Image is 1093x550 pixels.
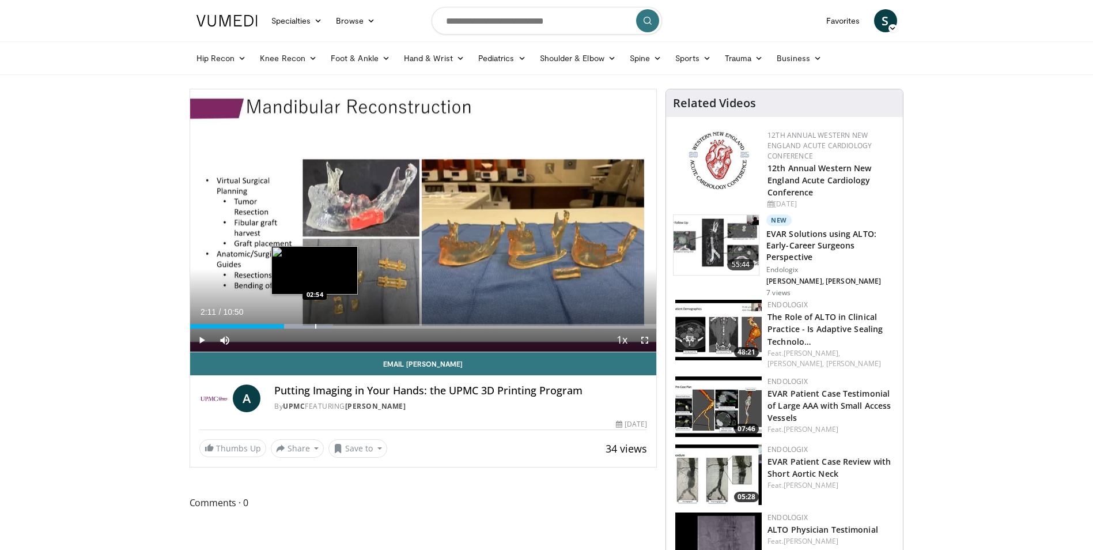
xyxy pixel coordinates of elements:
[675,376,762,437] img: 55408853-eecc-4b22-b1a0-a6065ac82ed8.150x105_q85_crop-smart_upscale.jpg
[767,480,894,491] div: Feat.
[190,329,213,352] button: Play
[767,359,824,368] a: [PERSON_NAME],
[675,300,762,360] a: 48:21
[610,329,633,352] button: Playback Rate
[784,536,838,546] a: [PERSON_NAME]
[675,444,762,505] img: a4137720-399f-4d62-a665-7a4e4ed45293.150x105_q85_crop-smart_upscale.jpg
[734,492,759,502] span: 05:28
[767,424,894,435] div: Feat.
[201,307,216,317] span: 2:11
[329,9,382,32] a: Browse
[766,228,896,263] h3: EVAR Solutions using ALTO: Early-Career Surgeons Perspective
[784,424,838,434] a: [PERSON_NAME]
[767,456,891,479] a: EVAR Patient Case Review with Short Aortic Neck
[767,388,891,423] a: EVAR Patient Case Testimonial of Large AAA with Small Access Vessels
[767,513,808,522] a: Endologix
[674,215,759,275] img: 10d3d5a6-40a9-4e7b-ac4b-ca2629539116.150x105_q85_crop-smart_upscale.jpg
[819,9,867,32] a: Favorites
[767,311,883,346] a: The Role of ALTO in Clinical Practice - Is Adaptive Sealing Technolo…
[324,47,397,70] a: Foot & Ankle
[190,47,254,70] a: Hip Recon
[199,385,229,412] img: UPMC
[767,376,808,386] a: Endologix
[190,352,657,375] a: Email [PERSON_NAME]
[432,7,662,35] input: Search topics, interventions
[196,15,258,27] img: VuMedi Logo
[397,47,471,70] a: Hand & Wrist
[767,199,894,209] div: [DATE]
[328,439,387,458] button: Save to
[767,130,872,161] a: 12th Annual Western New England Acute Cardiology Conference
[190,89,657,352] video-js: Video Player
[770,47,829,70] a: Business
[734,347,759,357] span: 48:21
[223,307,243,317] span: 10:50
[767,300,808,310] a: Endologix
[271,439,324,458] button: Share
[687,130,751,191] img: 0954f259-7907-4053-a817-32a96463ecc8.png.150x105_q85_autocrop_double_scale_upscale_version-0.2.png
[727,259,755,270] span: 55:44
[213,329,236,352] button: Mute
[264,9,330,32] a: Specialties
[190,495,657,510] span: Comments 0
[767,524,878,535] a: ALTO Physician Testimonial
[606,442,647,455] span: 34 views
[767,536,894,547] div: Feat.
[767,348,894,369] div: Feat.
[766,214,792,226] p: New
[616,419,647,430] div: [DATE]
[471,47,533,70] a: Pediatrics
[271,246,358,295] img: image.jpeg
[190,324,657,329] div: Progress Bar
[718,47,770,70] a: Trauma
[668,47,718,70] a: Sports
[767,163,871,198] a: 12th Annual Western New England Acute Cardiology Conference
[734,424,759,434] span: 07:46
[283,401,305,411] a: UPMC
[766,277,896,286] p: [PERSON_NAME], [PERSON_NAME]
[826,359,881,368] a: [PERSON_NAME]
[874,9,897,32] a: S
[675,376,762,437] a: 07:46
[766,288,791,297] p: 7 views
[219,307,221,317] span: /
[233,385,260,412] a: A
[345,401,406,411] a: [PERSON_NAME]
[784,348,840,358] a: [PERSON_NAME],
[533,47,623,70] a: Shoulder & Elbow
[784,480,838,490] a: [PERSON_NAME]
[675,444,762,505] a: 05:28
[274,385,647,397] h4: Putting Imaging in Your Hands: the UPMC 3D Printing Program
[673,214,896,297] a: 55:44 New EVAR Solutions using ALTO: Early-Career Surgeons Perspective Endologix [PERSON_NAME], [...
[767,444,808,454] a: Endologix
[633,329,656,352] button: Fullscreen
[675,300,762,360] img: 6d46e95c-94a7-4151-809a-98b23d167fbd.150x105_q85_crop-smart_upscale.jpg
[673,96,756,110] h4: Related Videos
[199,439,266,457] a: Thumbs Up
[253,47,324,70] a: Knee Recon
[766,265,896,274] p: Endologix
[274,401,647,412] div: By FEATURING
[623,47,668,70] a: Spine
